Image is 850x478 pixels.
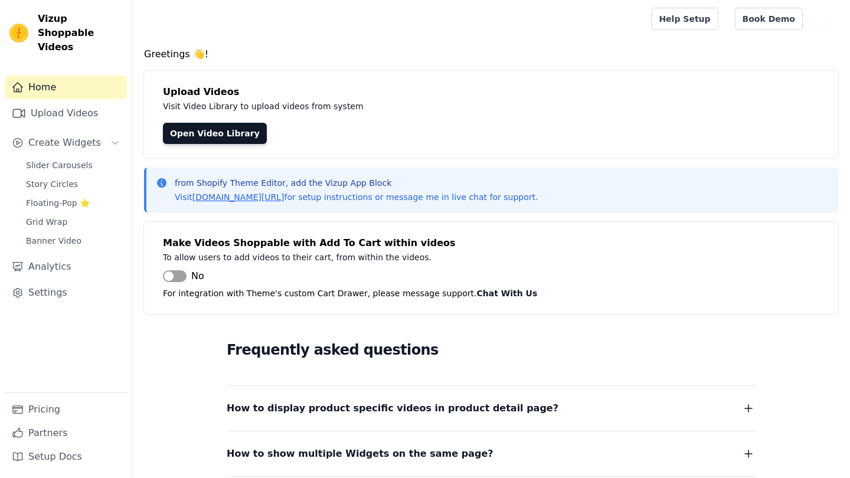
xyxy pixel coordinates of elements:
[26,235,81,247] span: Banner Video
[9,24,28,42] img: Vizup
[163,250,692,264] p: To allow users to add videos to their cart, from within the videos.
[163,85,819,99] h4: Upload Videos
[5,131,127,155] button: Create Widgets
[26,197,90,209] span: Floating-Pop ⭐
[651,8,718,30] a: Help Setup
[175,177,538,189] p: from Shopify Theme Editor, add the Vizup App Block
[163,123,267,144] a: Open Video Library
[191,269,204,283] span: No
[175,191,538,203] p: Visit for setup instructions or message me in live chat for support.
[5,255,127,279] a: Analytics
[163,286,819,300] p: For integration with Theme's custom Cart Drawer, please message support.
[19,214,127,230] a: Grid Wrap
[26,159,93,171] span: Slider Carousels
[227,400,558,417] span: How to display product specific videos in product detail page?
[28,136,101,150] span: Create Widgets
[5,102,127,125] a: Upload Videos
[19,176,127,192] a: Story Circles
[163,269,204,283] button: No
[19,195,127,211] a: Floating-Pop ⭐
[163,236,819,250] h4: Make Videos Shoppable with Add To Cart within videos
[5,281,127,305] a: Settings
[477,286,538,300] button: Chat With Us
[144,47,838,61] h4: Greetings 👋!
[192,192,285,202] a: [DOMAIN_NAME][URL]
[38,12,122,54] span: Vizup Shoppable Videos
[735,8,803,30] a: Book Demo
[26,178,78,190] span: Story Circles
[227,338,756,362] h2: Frequently asked questions
[163,99,692,113] p: Visit Video Library to upload videos from system
[5,421,127,445] a: Partners
[5,445,127,469] a: Setup Docs
[26,216,67,228] span: Grid Wrap
[5,398,127,421] a: Pricing
[5,76,127,99] a: Home
[227,446,756,462] button: How to show multiple Widgets on the same page?
[19,157,127,173] a: Slider Carousels
[227,400,756,417] button: How to display product specific videos in product detail page?
[19,233,127,249] a: Banner Video
[227,446,493,462] span: How to show multiple Widgets on the same page?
